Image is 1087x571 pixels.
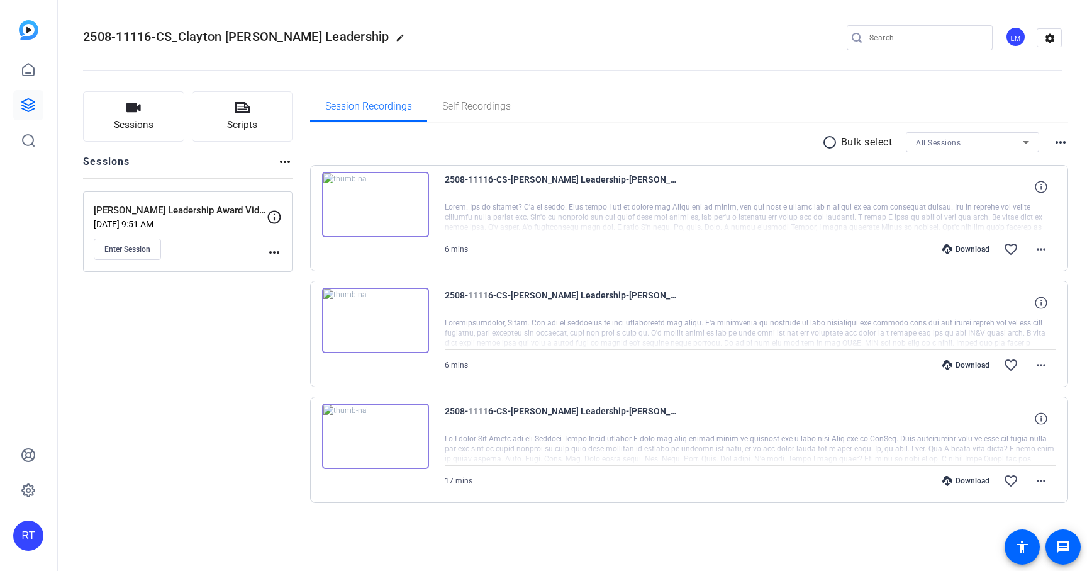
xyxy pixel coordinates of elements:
[83,91,184,142] button: Sessions
[227,118,257,132] span: Scripts
[1015,540,1030,555] mat-icon: accessibility
[936,244,996,254] div: Download
[1005,26,1026,47] div: LM
[325,101,412,111] span: Session Recordings
[94,203,267,218] p: [PERSON_NAME] Leadership Award Video
[1056,540,1071,555] mat-icon: message
[322,404,429,469] img: thumb-nail
[322,172,429,237] img: thumb-nail
[267,245,282,260] mat-icon: more_horiz
[104,244,150,254] span: Enter Session
[192,91,293,142] button: Scripts
[94,219,267,229] p: [DATE] 9:51 AM
[442,101,511,111] span: Self Recordings
[19,20,38,40] img: blue-gradient.svg
[1003,242,1018,257] mat-icon: favorite_border
[445,361,468,370] span: 6 mins
[322,288,429,353] img: thumb-nail
[869,30,983,45] input: Search
[1034,358,1049,373] mat-icon: more_horiz
[1005,26,1027,48] ngx-avatar: Lalo Moreno
[1003,358,1018,373] mat-icon: favorite_border
[277,154,293,169] mat-icon: more_horiz
[94,239,161,260] button: Enter Session
[841,135,893,150] p: Bulk select
[114,118,153,132] span: Sessions
[445,172,677,202] span: 2508-11116-CS-[PERSON_NAME] Leadership-[PERSON_NAME] Leadership Award Video-[PERSON_NAME]-2025-09...
[445,288,677,318] span: 2508-11116-CS-[PERSON_NAME] Leadership-[PERSON_NAME] Leadership Award Video-[PERSON_NAME]-2025-09...
[1034,473,1049,489] mat-icon: more_horiz
[1037,29,1062,48] mat-icon: settings
[83,29,389,44] span: 2508-11116-CS_Clayton [PERSON_NAME] Leadership
[83,154,130,178] h2: Sessions
[13,521,43,551] div: RT
[936,476,996,486] div: Download
[396,33,411,48] mat-icon: edit
[445,245,468,254] span: 6 mins
[1034,242,1049,257] mat-icon: more_horiz
[822,135,841,150] mat-icon: radio_button_unchecked
[445,404,677,434] span: 2508-11116-CS-[PERSON_NAME] Leadership-[PERSON_NAME] Leadership Award Video-[PERSON_NAME]-2025-09...
[1003,473,1018,489] mat-icon: favorite_border
[445,477,472,485] span: 17 mins
[916,139,961,147] span: All Sessions
[936,360,996,370] div: Download
[1053,135,1068,150] mat-icon: more_horiz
